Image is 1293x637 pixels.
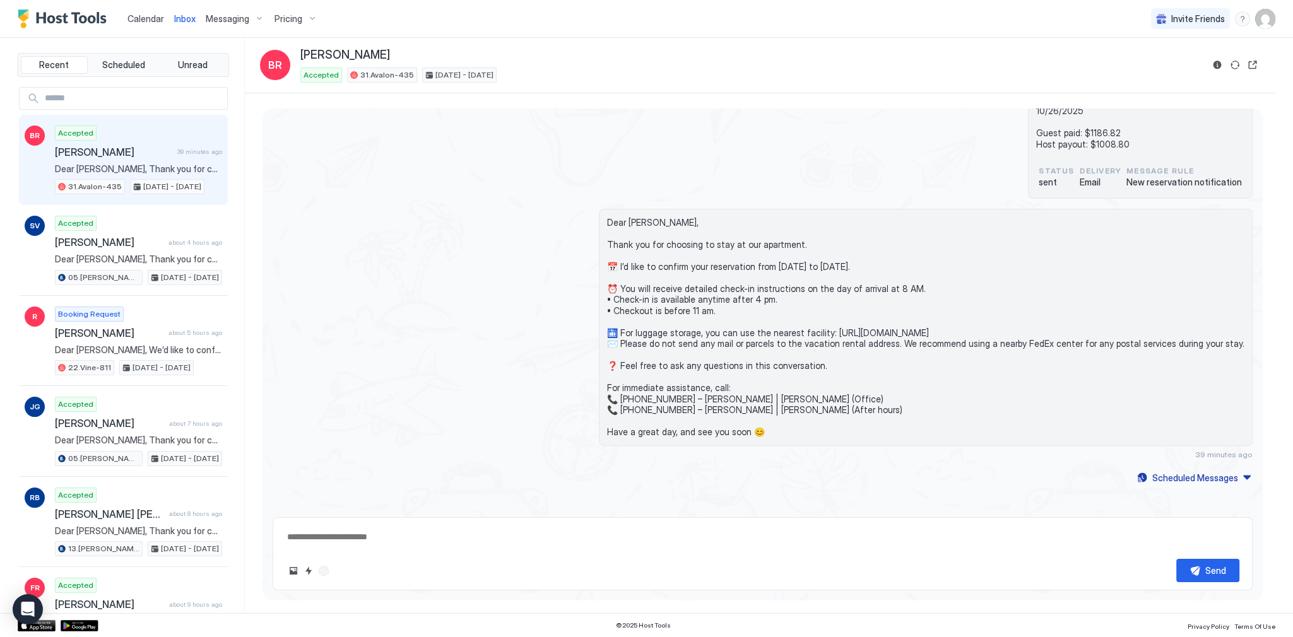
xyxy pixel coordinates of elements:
button: Scheduled Messages [1135,469,1253,486]
span: 13.[PERSON_NAME]-422 [68,543,139,554]
span: Message Rule [1126,165,1242,177]
button: Send [1176,559,1239,582]
div: Send [1205,564,1226,577]
button: Upload image [286,563,301,578]
a: Calendar [127,12,164,25]
span: [PERSON_NAME] [55,598,164,611]
div: Open Intercom Messenger [13,594,43,624]
span: BR [30,130,40,141]
span: [PERSON_NAME] [55,327,163,339]
span: about 4 hours ago [168,238,222,247]
div: Scheduled Messages [1152,471,1238,484]
button: Reservation information [1210,57,1225,73]
span: [DATE] - [DATE] [161,543,219,554]
span: [DATE] - [DATE] [435,69,493,81]
span: Terms Of Use [1234,622,1275,630]
span: Accepted [58,218,93,229]
span: Inbox [174,13,196,24]
span: Dear [PERSON_NAME], Thank you for choosing to stay at our apartment. 📅 I’d like to confirm your r... [607,217,1244,438]
a: Inbox [174,12,196,25]
span: 39 minutes ago [1195,450,1253,459]
span: Accepted [58,489,93,501]
span: Email [1079,177,1121,188]
span: about 8 hours ago [169,510,222,518]
span: Accepted [58,399,93,410]
div: tab-group [18,53,229,77]
span: New reservation notification [1126,177,1242,188]
span: 05.[PERSON_NAME]-617 [68,272,139,283]
a: App Store [18,620,56,631]
span: [PERSON_NAME] [300,48,390,62]
span: [PERSON_NAME] [55,146,172,158]
button: Open reservation [1245,57,1260,73]
button: Unread [159,56,226,74]
a: Privacy Policy [1188,619,1229,632]
span: RB [30,492,40,503]
span: [DATE] - [DATE] [133,362,191,373]
div: menu [1235,11,1250,26]
span: JG [30,401,40,412]
span: 39 minutes ago [177,148,222,156]
span: Delivery [1079,165,1121,177]
a: Terms Of Use [1234,619,1275,632]
span: Dear [PERSON_NAME], Thank you for choosing to stay at our apartment. 📅 I’d like to confirm your r... [55,163,222,175]
span: 31.Avalon-435 [360,69,414,81]
span: Dear [PERSON_NAME], Thank you for choosing to stay at our apartment. 📅 I’d like to confirm your r... [55,525,222,537]
span: Recent [39,59,69,71]
span: Pricing [275,13,302,25]
span: 22.Vine-811 [68,362,111,373]
span: sent [1039,177,1074,188]
span: FR [30,582,40,593]
div: User profile [1255,9,1275,29]
span: Scheduled [102,59,145,71]
span: [PERSON_NAME] [55,417,164,430]
span: Booking Request [58,308,121,320]
span: Accepted [304,69,339,81]
span: BR [268,57,282,73]
span: © 2025 Host Tools [616,621,671,629]
a: Host Tools Logo [18,9,112,28]
span: [DATE] - [DATE] [143,181,201,192]
span: Privacy Policy [1188,622,1229,630]
span: Calendar [127,13,164,24]
button: Quick reply [301,563,316,578]
button: Scheduled [90,56,157,74]
span: Unread [178,59,208,71]
span: Invite Friends [1171,13,1225,25]
span: SV [30,220,40,231]
button: Recent [21,56,88,74]
span: Accepted [58,127,93,139]
input: Input Field [40,88,227,109]
span: Messaging [206,13,249,25]
span: about 9 hours ago [169,600,222,609]
span: [DATE] - [DATE] [161,453,219,464]
button: Sync reservation [1227,57,1243,73]
span: about 5 hours ago [168,329,222,337]
span: Dear [PERSON_NAME], We’d like to confirm that the apartment is located at 📍 [STREET_ADDRESS] ❗️. ... [55,344,222,356]
span: [PERSON_NAME] [PERSON_NAME] [55,508,164,520]
span: R [32,311,37,322]
span: Accepted [58,580,93,591]
span: [PERSON_NAME] [55,236,163,248]
span: 31.Avalon-435 [68,181,122,192]
span: 05.[PERSON_NAME]-617 [68,453,139,464]
span: [DATE] - [DATE] [161,272,219,283]
span: Dear [PERSON_NAME], Thank you for choosing to stay at our apartment. 📅 I’d like to confirm your r... [55,254,222,265]
span: status [1039,165,1074,177]
span: about 7 hours ago [169,419,222,428]
span: Dear [PERSON_NAME], Thank you for choosing to stay at our apartment. 📅 I’d like to confirm your r... [55,435,222,446]
a: Google Play Store [61,620,98,631]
